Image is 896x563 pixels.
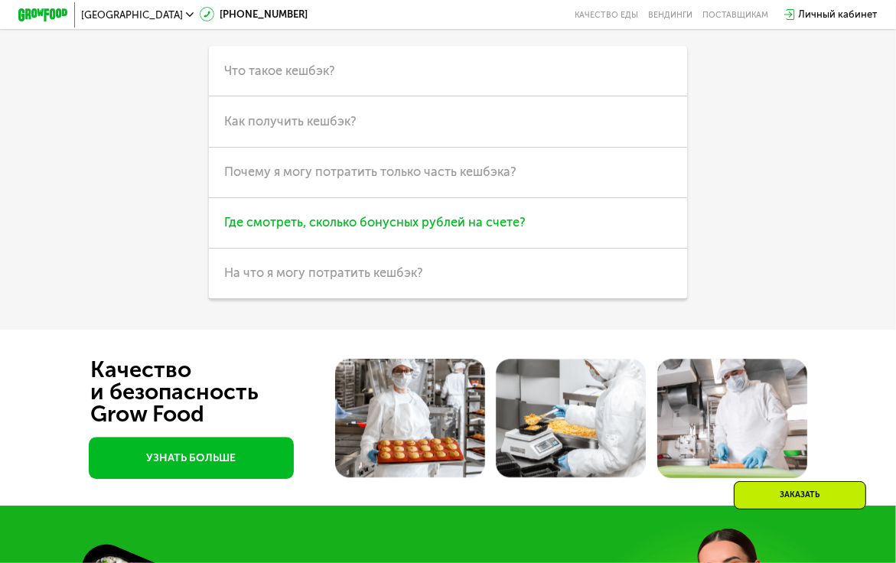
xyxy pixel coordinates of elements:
[224,215,526,229] span: Где смотреть, сколько бонусных рублей на счете?
[648,10,692,20] a: Вендинги
[224,63,335,78] span: Что такое кешбэк?
[89,437,294,479] a: УЗНАТЬ БОЛЬШЕ
[799,7,878,22] div: Личный кабинет
[734,481,866,509] div: Заказать
[91,359,299,425] div: Качество и безопасность Grow Food
[81,10,183,20] span: [GEOGRAPHIC_DATA]
[575,10,638,20] a: Качество еды
[224,164,516,179] span: Почему я могу потратить только часть кешбэка?
[224,265,423,280] span: На что я могу потратить кешбэк?
[702,10,768,20] div: поставщикам
[224,114,357,129] span: Как получить кешбэк?
[200,7,308,22] a: [PHONE_NUMBER]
